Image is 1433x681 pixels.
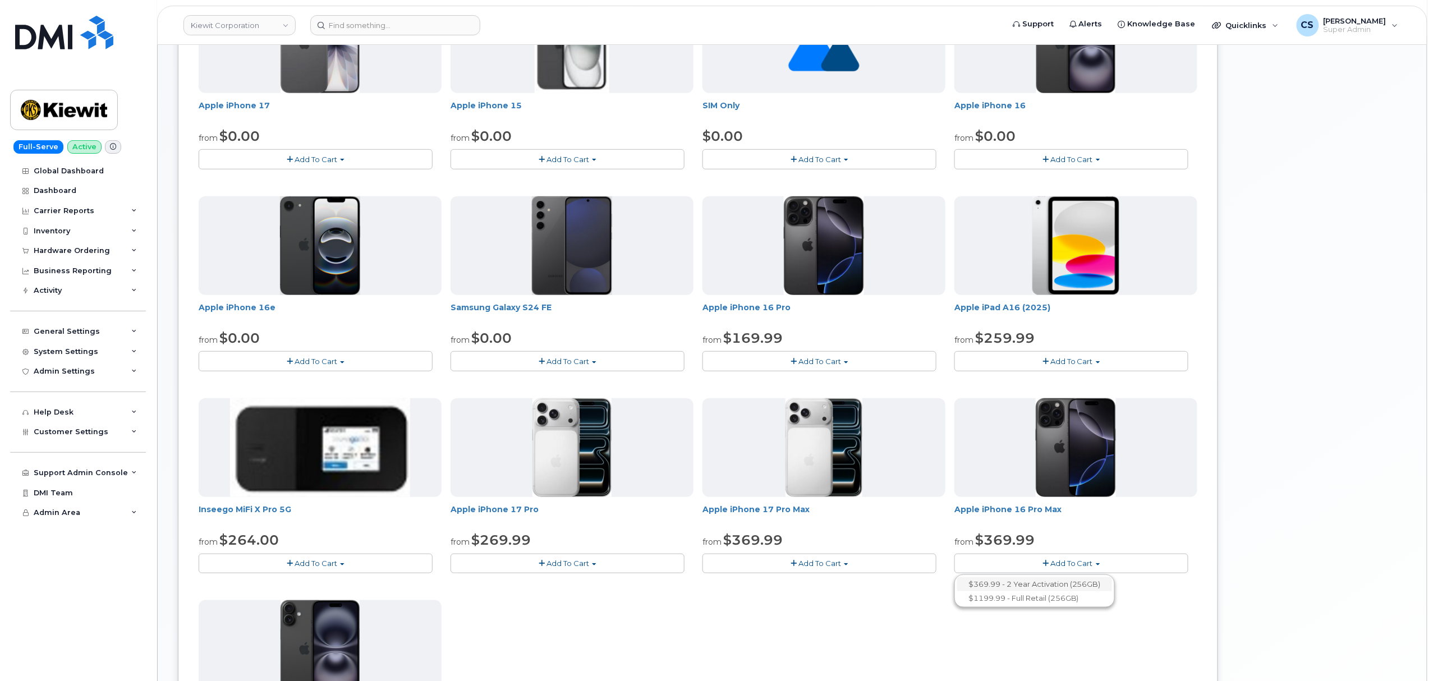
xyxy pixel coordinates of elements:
button: Add To Cart [702,554,936,573]
a: Apple iPad A16 (2025) [954,302,1050,312]
span: $0.00 [471,128,512,144]
img: inseego5g.jpg [230,398,410,497]
span: Add To Cart [798,357,841,366]
div: Apple iPhone 17 Pro [451,504,693,526]
a: Samsung Galaxy S24 FE [451,302,552,312]
div: Chris Smith [1289,14,1406,36]
div: Apple iPhone 16 [954,100,1197,122]
img: iphone_16_pro.png [784,196,864,295]
img: ipad_11.png [1032,196,1119,295]
a: Knowledge Base [1110,13,1204,35]
a: Apple iPhone 17 [199,100,270,111]
button: Add To Cart [199,554,433,573]
a: Apple iPhone 17 Pro [451,504,539,514]
button: Add To Cart [451,149,685,169]
small: from [451,133,470,143]
span: Quicklinks [1226,21,1267,30]
a: Apple iPhone 16 Pro [702,302,791,312]
a: Apple iPhone 16e [199,302,275,312]
a: Apple iPhone 16 [954,100,1026,111]
span: Add To Cart [798,155,841,164]
small: from [451,537,470,547]
img: iphone_16_pro.png [1036,398,1115,497]
a: Support [1005,13,1062,35]
div: Apple iPad A16 (2025) [954,302,1197,324]
span: [PERSON_NAME] [1324,16,1386,25]
small: from [199,335,218,345]
img: iphone16e.png [280,196,361,295]
span: $259.99 [975,330,1035,346]
span: Add To Cart [546,155,589,164]
span: $169.99 [723,330,783,346]
span: $0.00 [219,128,260,144]
button: Add To Cart [451,351,685,371]
button: Add To Cart [954,554,1188,573]
span: $0.00 [471,330,512,346]
input: Find something... [310,15,480,35]
small: from [702,335,722,345]
button: Add To Cart [954,351,1188,371]
img: iphone_17_pro.png [532,398,612,497]
div: Quicklinks [1205,14,1287,36]
span: Add To Cart [295,155,337,164]
span: Support [1022,19,1054,30]
small: from [954,335,973,345]
button: Add To Cart [199,149,433,169]
span: Add To Cart [295,357,337,366]
div: Apple iPhone 16 Pro Max [954,504,1197,526]
a: $1199.99 - Full Retail (256GB) [957,591,1112,605]
span: $269.99 [471,532,531,548]
img: iphone_17_pro_max.png [786,398,862,497]
span: $0.00 [702,128,743,144]
img: s24FE.jpg [532,196,612,295]
span: Add To Cart [1050,357,1093,366]
div: Apple iPhone 17 Pro Max [702,504,945,526]
div: Samsung Galaxy S24 FE [451,302,693,324]
a: Apple iPhone 17 Pro Max [702,504,810,514]
span: Alerts [1079,19,1103,30]
span: Add To Cart [1050,155,1093,164]
a: $369.99 - 2 Year Activation (256GB) [957,577,1112,591]
div: Apple iPhone 16 Pro [702,302,945,324]
small: from [954,133,973,143]
small: from [199,537,218,547]
a: Apple iPhone 15 [451,100,522,111]
span: Add To Cart [1050,559,1093,568]
small: from [451,335,470,345]
span: $0.00 [975,128,1016,144]
div: Apple iPhone 16e [199,302,442,324]
div: Inseego MiFi X Pro 5G [199,504,442,526]
a: Apple iPhone 16 Pro Max [954,504,1062,514]
button: Add To Cart [702,149,936,169]
small: from [954,537,973,547]
span: Add To Cart [798,559,841,568]
span: $264.00 [219,532,279,548]
button: Add To Cart [954,149,1188,169]
iframe: Messenger Launcher [1384,632,1425,673]
a: Inseego MiFi X Pro 5G [199,504,291,514]
span: $369.99 [975,532,1035,548]
span: Add To Cart [295,559,337,568]
small: from [702,537,722,547]
a: SIM Only [702,100,740,111]
div: SIM Only [702,100,945,122]
span: Add To Cart [546,559,589,568]
span: Add To Cart [546,357,589,366]
a: Alerts [1062,13,1110,35]
a: Kiewit Corporation [183,15,296,35]
button: Add To Cart [451,554,685,573]
button: Add To Cart [702,351,936,371]
div: Apple iPhone 15 [451,100,693,122]
span: Knowledge Base [1128,19,1196,30]
button: Add To Cart [199,351,433,371]
small: from [199,133,218,143]
span: Super Admin [1324,25,1386,34]
span: $369.99 [723,532,783,548]
div: Apple iPhone 17 [199,100,442,122]
span: CS [1301,19,1314,32]
span: $0.00 [219,330,260,346]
